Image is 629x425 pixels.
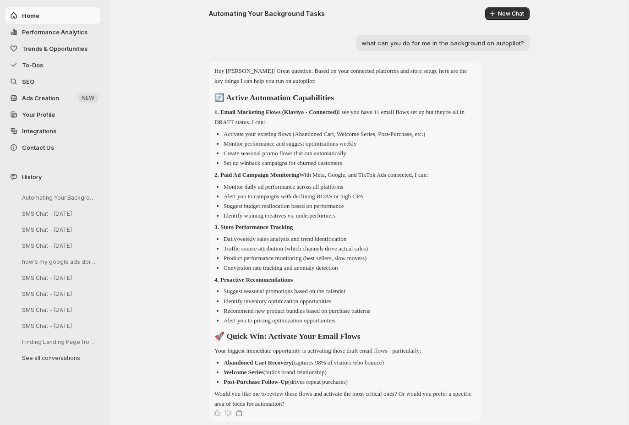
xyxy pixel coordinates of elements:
p: Activate your existing flows (Abandoned Cart, Welcome Series, Post-Purchase, etc.) [224,131,425,137]
a: Your Profile [5,106,100,123]
button: Thumbs down [222,407,235,420]
span: To-Dos [22,61,43,69]
button: Contact Us [5,139,100,156]
h2: Automating Your Background Tasks [209,9,325,18]
button: Ads Creation [5,90,100,106]
strong: 3. Store Performance Tracking [214,223,293,230]
strong: 1. Email Marketing Flows (Klaviyo - Connected) [214,109,338,115]
p: Alert you to pricing optimization opportunities [224,317,335,324]
p: Monitor performance and suggest optimizations weekly [224,140,357,147]
span: Trends & Opportunities [22,45,88,52]
span: Contact Us [22,144,54,151]
p: Traffic source attribution (which channels drive actual sales) [224,245,368,252]
button: New Chat [485,7,530,20]
strong: 4. Proactive Recommendations [214,276,293,283]
p: I see you have 11 email flows set up but they're all in DRAFT status. I can: [214,107,476,127]
span: NEW [82,94,94,102]
a: SEO [5,73,100,90]
span: Home [22,12,39,19]
p: Hey [PERSON_NAME]! Great question. Based on your connected platforms and store setup, here are th... [214,66,476,86]
p: Recommend new product bundles based on purchase patterns [224,307,370,314]
button: Finding Landing Page from Hootsuite Blog [15,335,102,349]
p: Conversion rate tracking and anomaly detection [224,264,338,271]
button: SMS Chat - [DATE] [15,207,102,221]
button: To-Dos [5,57,100,73]
button: SMS Chat - [DATE] [15,287,102,301]
p: With Meta, Google, and TikTok Ads connected, I can: [214,170,476,180]
span: History [22,172,42,181]
p: (drives repeat purchases) [224,378,348,385]
p: what can you do for me in the background on autopilot? [361,38,524,48]
button: Thumbs up [211,407,224,420]
p: Your biggest immediate opportunity is activating those draft email flows - particularly: [214,346,476,356]
h2: 🔄 Active Automation Capabilities [214,91,476,105]
button: See all conversations [15,351,102,365]
button: Copy text [233,407,246,420]
span: Your Profile [22,111,55,118]
button: SMS Chat - [DATE] [15,271,102,285]
p: Alert you to campaigns with declining ROAS or high CPA [224,193,363,200]
button: how's my google ads doing [DATE]? [15,255,102,269]
p: Create seasonal promo flows that run automatically [224,150,346,157]
strong: Welcome Series [224,369,263,376]
p: Set up winback campaigns for churned customers [224,159,342,166]
strong: Abandoned Cart Recovery [224,359,292,366]
button: Home [5,7,100,24]
p: Monitor daily ad performance across all platforms [224,183,343,190]
span: Performance Analytics [22,28,88,36]
button: Trends & Opportunities [5,40,100,57]
h2: 🚀 Quick Win: Activate Your Email Flows [214,330,476,343]
p: Product performance monitoring (best sellers, slow movers) [224,255,366,262]
button: Performance Analytics [5,24,100,40]
button: SMS Chat - [DATE] [15,239,102,253]
button: SMS Chat - [DATE] [15,319,102,333]
button: SMS Chat - [DATE] [15,223,102,237]
span: Ads Creation [22,94,59,102]
button: SMS Chat - [DATE] [15,303,102,317]
p: Identify winning creatives vs. underperformers [224,212,335,219]
p: Identify inventory optimization opportunities [224,298,331,305]
span: New Chat [498,10,524,17]
span: Integrations [22,127,56,135]
p: Would you like me to review these flows and activate the most critical ones? Or would you prefer ... [214,389,476,409]
strong: Post-Purchase Follow-Up [224,378,288,385]
button: Automating Your Background Tasks [15,191,102,205]
p: Daily/weekly sales analysis and trend identification [224,235,346,242]
p: Suggest budget reallocation based on performance [224,202,344,209]
p: (captures 98% of visitors who bounce) [224,359,384,366]
a: Integrations [5,123,100,139]
p: (builds brand relationship) [224,369,327,376]
p: Suggest seasonal promotions based on the calendar [224,288,345,294]
strong: 2. Paid Ad Campaign Monitoring [214,171,299,178]
span: SEO [22,78,34,85]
